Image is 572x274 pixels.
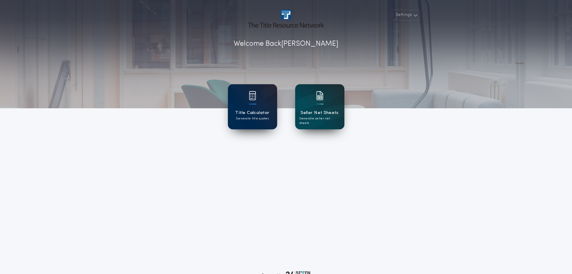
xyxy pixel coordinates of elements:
[249,91,256,100] img: card icon
[236,116,269,121] p: Generate title quotes
[392,10,420,20] button: Settings
[299,116,340,125] p: Generate seller net sheets
[295,84,344,129] a: card iconSeller Net SheetsGenerate seller net sheets
[248,10,324,28] img: account-logo
[235,109,269,116] h1: Title Calculator
[234,38,338,49] p: Welcome Back [PERSON_NAME]
[228,84,277,129] a: card iconTitle CalculatorGenerate title quotes
[301,109,339,116] h1: Seller Net Sheets
[316,91,323,100] img: card icon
